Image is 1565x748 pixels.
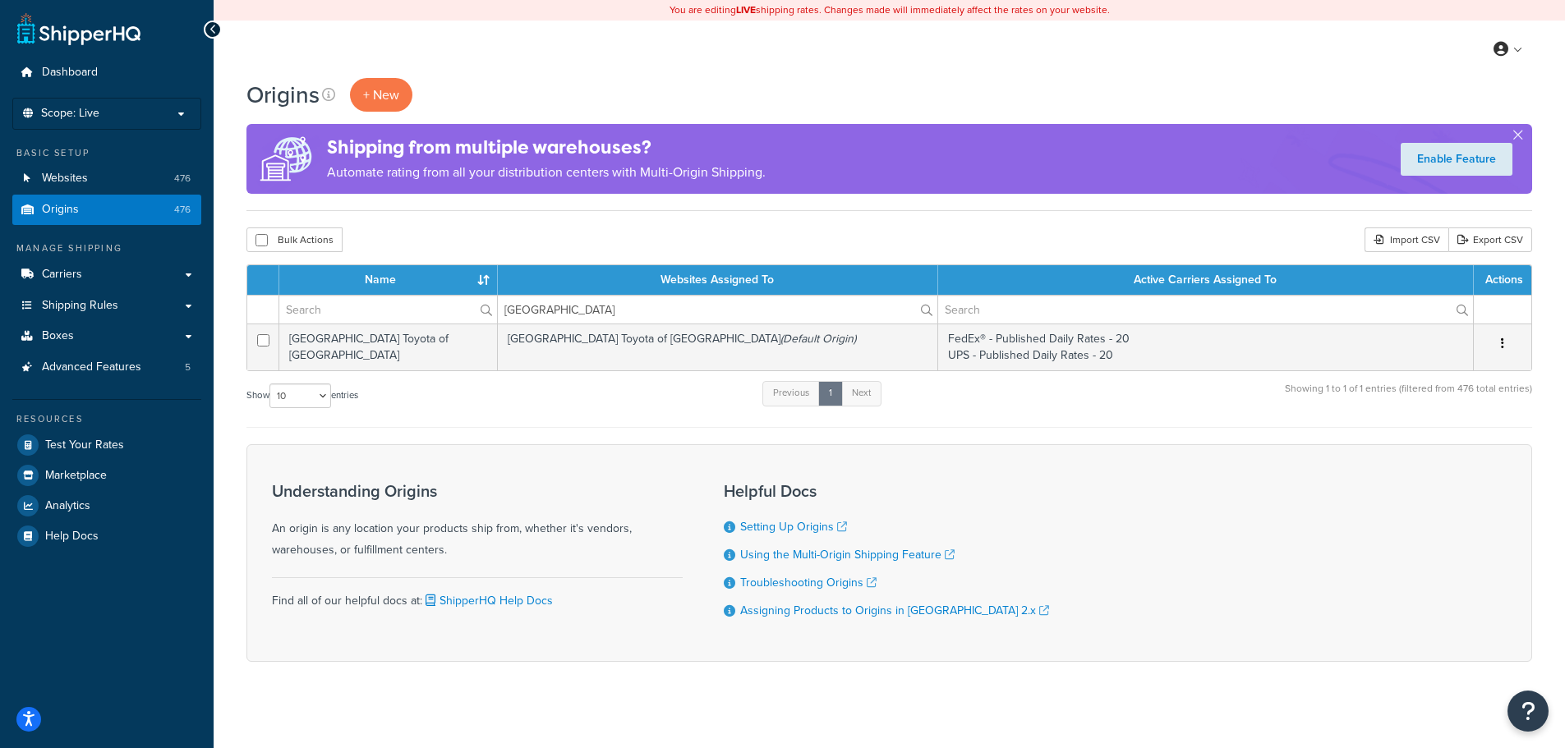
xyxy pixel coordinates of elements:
a: Troubleshooting Origins [740,574,877,591]
a: Test Your Rates [12,430,201,460]
a: Dashboard [12,57,201,88]
a: ShipperHQ Help Docs [422,592,553,609]
a: Boxes [12,321,201,351]
span: 5 [185,360,191,374]
th: Actions [1474,265,1531,295]
a: Marketplace [12,461,201,490]
a: Using the Multi-Origin Shipping Feature [740,546,955,563]
span: Websites [42,172,88,186]
span: Origins [42,203,79,217]
span: Shipping Rules [42,299,118,313]
select: Showentries [269,383,331,408]
a: Export CSV [1448,227,1532,252]
li: Advanced Features [12,352,201,383]
a: Next [841,381,881,406]
span: + New [363,85,399,104]
span: Carriers [42,268,82,282]
b: LIVE [736,2,756,17]
span: Analytics [45,499,90,513]
span: 476 [174,172,191,186]
span: Help Docs [45,530,99,544]
a: 1 [818,381,843,406]
input: Search [498,296,937,324]
span: 476 [174,203,191,217]
td: [GEOGRAPHIC_DATA] Toyota of [GEOGRAPHIC_DATA] [279,324,498,370]
li: Origins [12,195,201,225]
p: Automate rating from all your distribution centers with Multi-Origin Shipping. [327,161,766,184]
a: Help Docs [12,521,201,551]
div: Import CSV [1365,227,1448,252]
a: ShipperHQ Home [17,12,140,45]
li: Websites [12,163,201,194]
input: Search [938,296,1473,324]
th: Active Carriers Assigned To [938,265,1474,295]
button: Open Resource Center [1507,691,1549,732]
a: Previous [762,381,820,406]
td: [GEOGRAPHIC_DATA] Toyota of [GEOGRAPHIC_DATA] [498,324,938,370]
span: Scope: Live [41,107,99,121]
h4: Shipping from multiple warehouses? [327,134,766,161]
h1: Origins [246,79,320,111]
span: Dashboard [42,66,98,80]
button: Bulk Actions [246,227,343,252]
h3: Helpful Docs [724,482,1049,500]
img: ad-origins-multi-dfa493678c5a35abed25fd24b4b8a3fa3505936ce257c16c00bdefe2f3200be3.png [246,124,327,194]
a: Origins 476 [12,195,201,225]
a: Shipping Rules [12,291,201,321]
span: Test Your Rates [45,438,124,452]
span: Advanced Features [42,360,141,374]
div: Basic Setup [12,146,201,160]
th: Name : activate to sort column ascending [279,265,498,295]
span: Marketplace [45,469,107,483]
th: Websites Assigned To [498,265,938,295]
input: Search [279,296,497,324]
a: Analytics [12,491,201,521]
td: FedEx® - Published Daily Rates - 20 UPS - Published Daily Rates - 20 [938,324,1474,370]
h3: Understanding Origins [272,482,683,500]
a: Enable Feature [1401,143,1512,176]
a: Carriers [12,259,201,290]
div: An origin is any location your products ship from, whether it's vendors, warehouses, or fulfillme... [272,482,683,561]
a: + New [350,78,412,112]
div: Showing 1 to 1 of 1 entries (filtered from 476 total entries) [1285,379,1532,415]
a: Setting Up Origins [740,518,847,535]
div: Find all of our helpful docs at: [272,577,683,612]
a: Websites 476 [12,163,201,194]
div: Resources [12,412,201,426]
a: Assigning Products to Origins in [GEOGRAPHIC_DATA] 2.x [740,602,1049,619]
i: (Default Origin) [780,330,856,347]
span: Boxes [42,329,74,343]
label: Show entries [246,383,358,408]
a: Advanced Features 5 [12,352,201,383]
div: Manage Shipping [12,241,201,255]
